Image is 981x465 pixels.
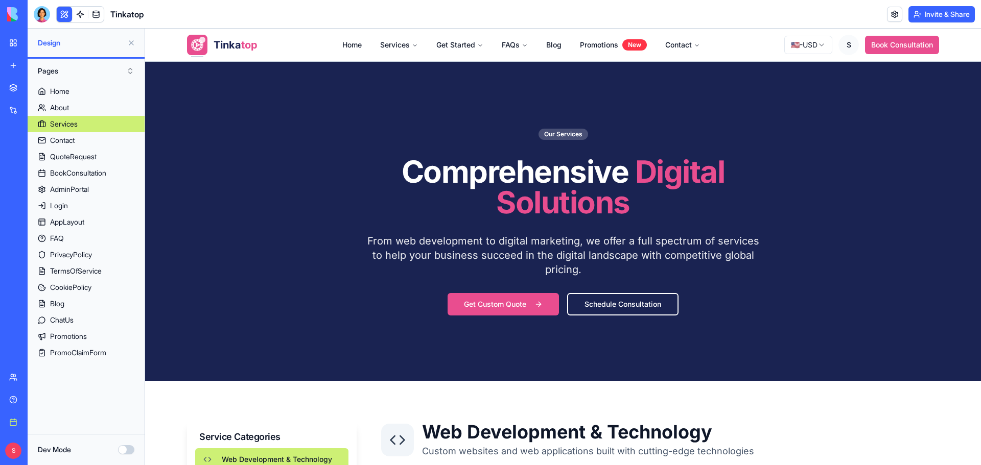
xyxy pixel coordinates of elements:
[351,125,579,192] span: Digital Solutions
[50,348,106,358] div: PromoClaimForm
[28,312,145,328] a: ChatUs
[110,8,144,20] h1: Tinkatop
[28,296,145,312] a: Blog
[28,328,145,345] a: Promotions
[28,247,145,263] a: PrivacyPolicy
[189,6,225,27] a: Home
[38,445,71,455] label: Dev Mode
[28,279,145,296] a: CookiePolicy
[38,38,123,48] span: Design
[477,11,502,22] div: New
[50,266,102,276] div: TermsOfService
[28,165,145,181] a: BookConsultation
[28,230,145,247] a: FAQ
[50,135,75,145] div: Contact
[42,6,112,27] a: Tinkatop
[7,7,71,21] img: logo
[50,119,78,129] div: Services
[28,100,145,116] a: About
[512,6,563,27] button: Contact
[283,6,346,27] button: Get Started
[50,201,68,211] div: Login
[393,100,443,111] div: Our Services
[50,331,87,341] div: Promotions
[33,63,139,79] button: Pages
[50,103,69,113] div: About
[77,426,187,436] span: Web Development & Technology
[50,86,69,96] div: Home
[28,345,145,361] a: PromoClaimForm
[50,152,97,162] div: QuoteRequest
[427,6,510,27] a: Promotions
[222,205,614,248] p: From web development to digital marketing, we offer a full spectrum of services to help your busi...
[348,6,391,27] button: FAQs
[50,233,64,243] div: FAQ
[227,6,281,27] button: Services
[189,11,225,21] a: Home
[50,217,84,227] div: AppLayout
[54,401,199,415] div: Service Categories
[189,6,563,27] nav: Main
[50,250,92,260] div: PrivacyPolicy
[50,299,64,309] div: Blog
[189,128,647,189] h1: Comprehensive
[50,420,203,442] button: Web Development & Technology
[50,315,74,325] div: ChatUs
[50,184,89,194] div: AdminPortal
[50,282,91,292] div: CookiePolicy
[50,168,106,178] div: BookConsultation
[693,6,714,27] button: S
[28,116,145,132] a: Services
[393,11,425,21] a: Blog
[28,83,145,100] a: Home
[96,10,112,22] span: top
[277,415,609,430] p: Custom websites and web applications built with cutting-edge technologies
[427,11,510,21] a: PromotionsNew
[68,10,96,22] span: Tinka
[28,181,145,198] a: AdminPortal
[28,198,145,214] a: Login
[5,443,21,459] span: S
[393,6,425,27] a: Blog
[422,264,533,287] a: Schedule Consultation
[277,393,609,413] h2: Web Development & Technology
[908,6,975,22] button: Invite & Share
[28,132,145,149] a: Contact
[302,264,414,287] a: Get Custom Quote
[28,214,145,230] a: AppLayout
[28,263,145,279] a: TermsOfService
[28,149,145,165] a: QuoteRequest
[720,7,794,26] button: Book Consultation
